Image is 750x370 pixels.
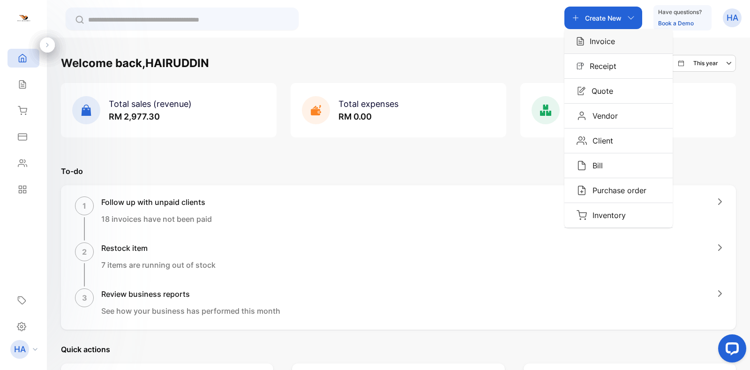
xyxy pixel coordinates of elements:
img: Icon [577,62,584,70]
p: Client [587,135,613,146]
span: Total sales (revenue) [109,99,192,109]
p: Quote [586,85,613,97]
h1: Review business reports [101,288,280,300]
p: Vendor [587,110,618,121]
img: Icon [577,86,586,96]
p: Invoice [584,36,615,47]
p: Receipt [584,60,616,72]
p: To-do [61,166,736,177]
p: 18 invoices have not been paid [101,213,212,225]
p: HA [14,343,26,355]
p: Inventory [587,210,626,221]
p: 7 items are running out of stock [101,259,216,271]
p: HA [727,12,738,24]
p: Create New [585,13,622,23]
button: HA [723,7,742,29]
img: Icon [577,160,587,171]
span: Total expenses [338,99,398,109]
img: Icon [577,185,587,196]
a: Book a Demo [658,20,694,27]
img: Icon [577,210,587,220]
button: Create NewIconInvoiceIconReceiptIconQuoteIconVendorIconClientIconBillIconPurchase orderIconInventory [564,7,642,29]
span: RM 0.00 [338,112,372,121]
img: logo [16,12,30,26]
p: 3 [82,292,87,303]
img: Icon [577,111,587,121]
img: Icon [577,37,584,46]
p: Purchase order [587,185,646,196]
p: Have questions? [658,8,702,17]
p: See how your business has performed this month [101,305,280,317]
h1: Welcome back, HAIRUDDIN [61,55,209,72]
span: RM 2,977.30 [109,112,160,121]
p: This year [693,59,718,68]
p: Quick actions [61,344,736,355]
p: 2 [82,246,87,257]
p: 1 [82,200,86,211]
p: Bill [587,160,603,171]
h1: Follow up with unpaid clients [101,196,212,208]
button: This year [670,55,736,72]
h1: Restock item [101,242,216,254]
img: Icon [577,136,587,146]
iframe: LiveChat chat widget [711,331,750,370]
